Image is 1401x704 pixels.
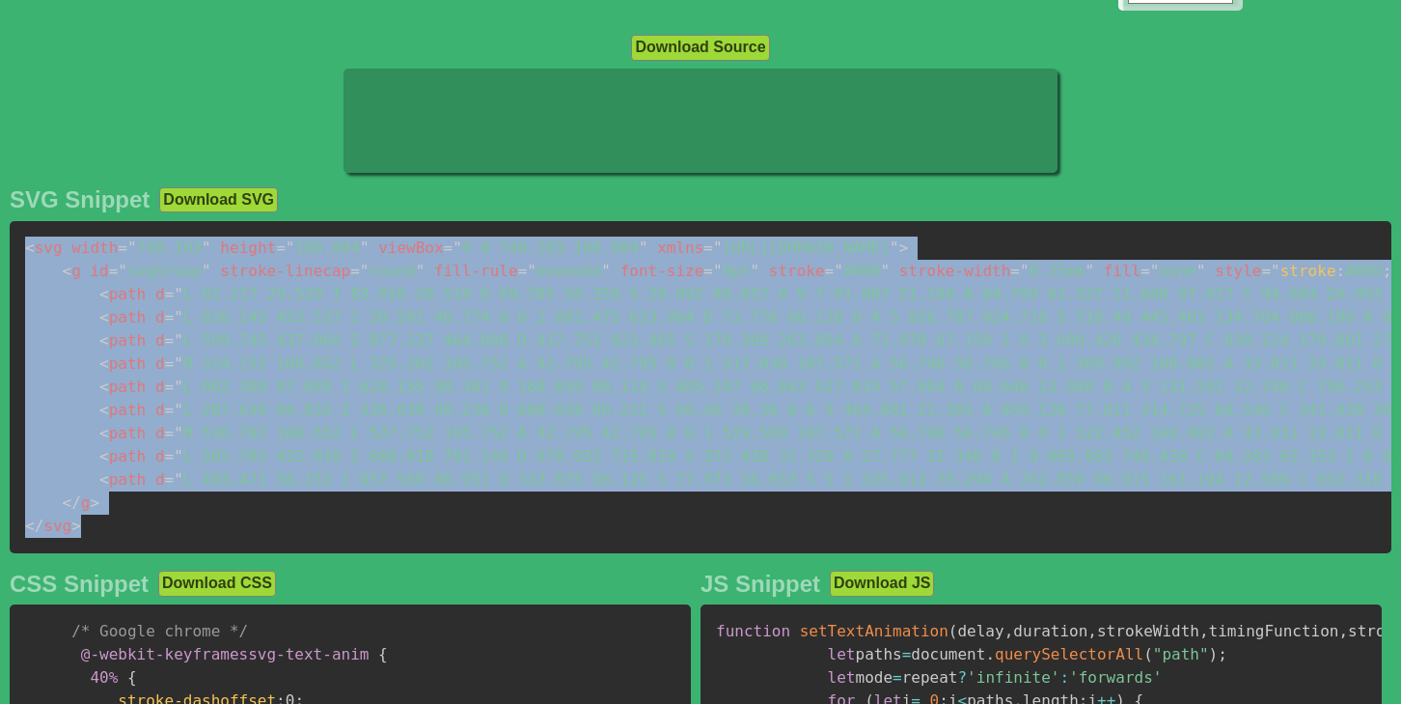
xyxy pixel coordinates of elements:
span: < [99,424,109,442]
span: " [751,262,760,280]
span: < [99,470,109,489]
span: : [1059,668,1069,687]
span: " [174,470,183,489]
span: let [828,645,856,663]
span: " [174,354,183,373]
span: path [99,331,146,350]
span: = [518,262,528,280]
span: path [99,354,146,373]
span: " [713,239,723,257]
span: 40% [90,668,118,687]
span: " [639,239,648,257]
span: = [350,262,360,280]
span: " [174,331,183,350]
span: setTextAnimation [800,622,948,640]
span: " [890,239,899,257]
span: < [99,378,109,396]
span: d [155,308,165,326]
span: round [350,262,425,280]
span: < [99,331,109,350]
span: " [360,262,370,280]
span: = [118,239,127,257]
span: < [99,285,109,303]
span: " [1196,262,1206,280]
span: fill-rule [434,262,518,280]
span: g [63,262,81,280]
span: d [155,401,165,419]
span: path [99,285,146,303]
span: > [71,517,81,535]
span: svg-text-anim [81,645,370,663]
span: = [276,239,286,257]
span: = [165,470,175,489]
span: " [127,239,137,257]
span: { [378,645,388,663]
h2: JS Snippet [700,571,820,598]
span: d [155,470,165,489]
span: < [99,354,109,373]
span: " [174,285,183,303]
span: svgGroup [109,262,211,280]
span: " [1085,262,1094,280]
span: path [99,308,146,326]
h2: SVG Snippet [10,186,150,213]
span: = [1010,262,1020,280]
span: { [127,668,137,687]
span: stroke-width [899,262,1011,280]
span: " [360,239,370,257]
span: = [1140,262,1150,280]
span: #000 [825,262,890,280]
span: = [703,262,713,280]
span: [URL][DOMAIN_NAME] [703,239,898,257]
span: : [1336,262,1346,280]
span: " [174,378,183,396]
span: " [202,262,211,280]
span: font-size [620,262,704,280]
span: height [220,239,276,257]
span: stroke [769,262,825,280]
button: Download SVG [159,187,278,212]
span: 'forwards' [1069,668,1162,687]
span: d [155,424,165,442]
span: 'infinite' [967,668,1059,687]
span: querySelectorAll [995,645,1143,663]
span: , [1199,622,1209,640]
span: < [99,308,109,326]
span: = [165,401,175,419]
span: /* Google chrome */ [71,622,248,640]
span: " [174,447,183,465]
span: ? [957,668,967,687]
span: " [834,262,843,280]
span: path [99,378,146,396]
span: viewBox [378,239,443,257]
span: < [99,447,109,465]
span: evenodd [518,262,611,280]
span: ( [948,622,958,640]
span: < [25,239,35,257]
span: , [1004,622,1014,640]
span: xmlns [657,239,703,257]
span: > [90,493,99,512]
span: " [1020,262,1030,280]
button: Download JS [830,571,934,596]
span: = [165,378,175,396]
span: stroke-linecap [220,262,350,280]
span: =" [1261,262,1279,280]
span: " [527,262,536,280]
span: = [902,645,912,663]
span: 740.103 [118,239,210,257]
span: path [99,424,146,442]
span: = [444,239,453,257]
span: "path" [1153,645,1209,663]
span: svg [25,517,71,535]
span: ; [1383,262,1392,280]
span: g [63,493,91,512]
span: " [174,401,183,419]
span: 0 0 740.103 108.004 [444,239,648,257]
span: . [985,645,995,663]
button: Download Source [631,35,769,60]
h2: CSS Snippet [10,571,149,598]
span: d [155,447,165,465]
span: = [165,331,175,350]
span: path [99,470,146,489]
